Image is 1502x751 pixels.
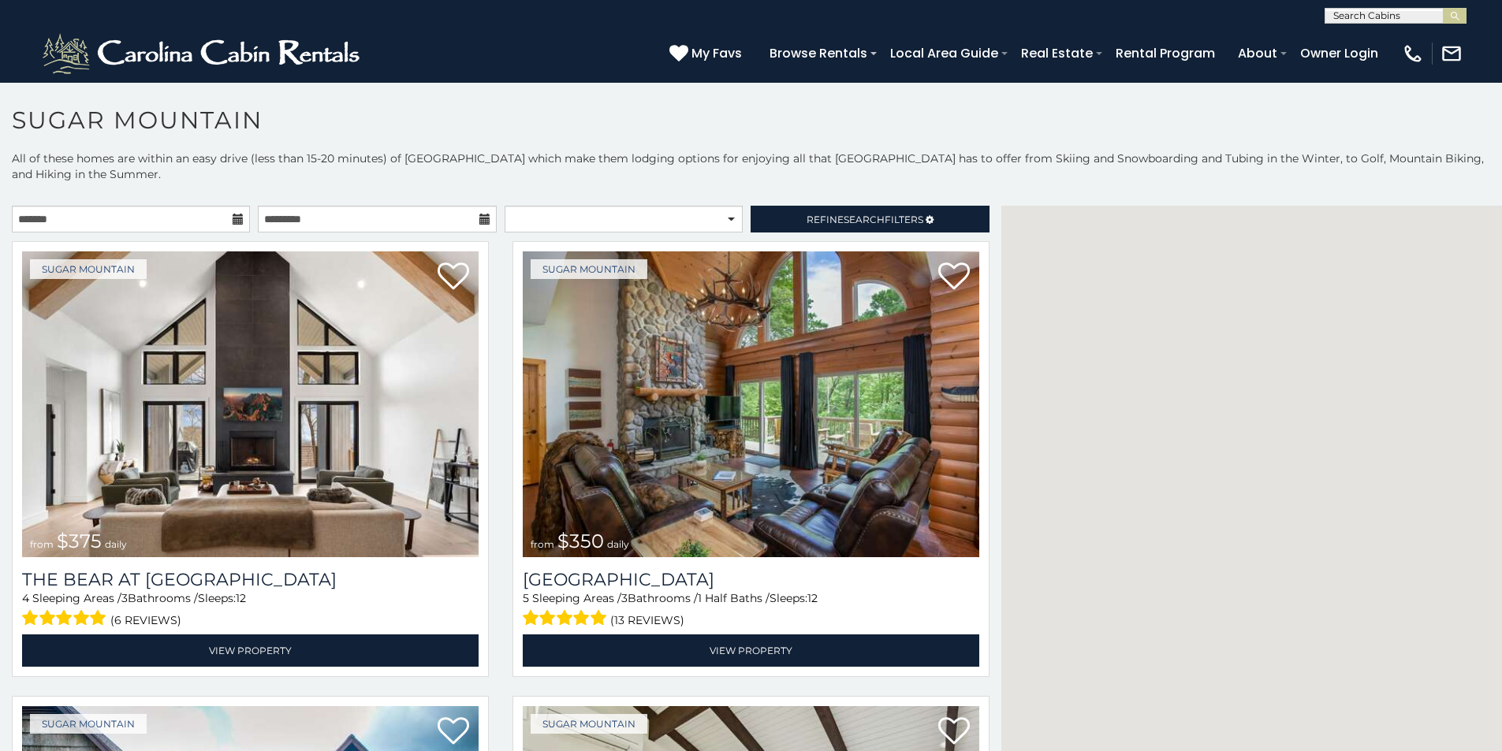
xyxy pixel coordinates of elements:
span: daily [105,538,127,550]
div: Sleeping Areas / Bathrooms / Sleeps: [523,590,979,630]
span: (13 reviews) [610,610,684,630]
span: $350 [557,530,604,552]
span: from [30,538,54,550]
a: Sugar Mountain [30,714,147,734]
a: Add to favorites [938,716,970,749]
a: Real Estate [1013,39,1101,67]
a: RefineSearchFilters [751,206,989,232]
span: 12 [807,591,818,605]
span: 3 [621,591,628,605]
img: Grouse Moor Lodge [523,251,979,557]
a: The Bear At Sugar Mountain from $375 daily [22,251,479,557]
img: White-1-2.png [39,30,367,77]
a: View Property [523,634,979,667]
a: Add to favorites [938,261,970,294]
span: daily [607,538,629,550]
span: 1 Half Baths / [698,591,770,605]
div: Sleeping Areas / Bathrooms / Sleeps: [22,590,479,630]
span: Refine Filters [807,214,923,225]
a: Grouse Moor Lodge from $350 daily [523,251,979,557]
a: Sugar Mountain [531,714,647,734]
span: from [531,538,554,550]
img: mail-regular-white.png [1441,43,1463,65]
span: $375 [57,530,102,552]
a: Rental Program [1108,39,1223,67]
span: 3 [121,591,128,605]
span: Search [844,214,885,225]
span: (6 reviews) [110,610,181,630]
a: The Bear At [GEOGRAPHIC_DATA] [22,569,479,590]
a: My Favs [669,43,746,64]
a: Sugar Mountain [531,259,647,279]
span: 12 [236,591,246,605]
h3: The Bear At Sugar Mountain [22,569,479,590]
a: Sugar Mountain [30,259,147,279]
a: [GEOGRAPHIC_DATA] [523,569,979,590]
span: My Favs [691,43,742,63]
span: 4 [22,591,29,605]
a: Local Area Guide [882,39,1006,67]
img: phone-regular-white.png [1402,43,1424,65]
a: Add to favorites [438,716,469,749]
a: View Property [22,634,479,667]
span: 5 [523,591,529,605]
a: Browse Rentals [762,39,875,67]
h3: Grouse Moor Lodge [523,569,979,590]
a: About [1230,39,1285,67]
a: Add to favorites [438,261,469,294]
img: The Bear At Sugar Mountain [22,251,479,557]
a: Owner Login [1292,39,1386,67]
